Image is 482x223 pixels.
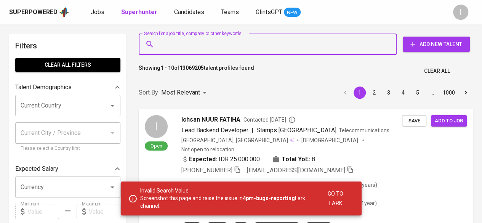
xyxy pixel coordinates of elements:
[460,87,472,99] button: Go to next page
[139,64,254,78] p: Showing of talent profiles found
[15,58,120,72] button: Clear All filters
[15,83,72,92] p: Talent Demographics
[453,5,468,20] div: I
[147,143,165,149] span: Open
[383,87,395,99] button: Go to page 3
[121,8,159,17] a: Superhunter
[121,8,157,16] b: Superhunter
[174,8,206,17] a: Candidates
[181,155,260,164] div: IDR 25.000.000
[181,127,248,134] span: Lead Backend Developer
[15,80,120,95] div: Talent Demographics
[9,6,69,18] a: Superpoweredapp logo
[403,37,470,52] button: Add New Talent
[181,146,234,153] p: Not open to relocation
[9,8,58,17] div: Superpowered
[288,116,296,124] svg: By Batam recruiter
[15,40,120,52] h6: Filters
[145,115,168,138] div: I
[440,87,457,99] button: Go to page 1000
[179,65,204,71] b: 13069205
[322,189,349,208] span: Go to Lark
[27,204,59,219] input: Value
[421,64,453,78] button: Clear All
[435,117,463,125] span: Add to job
[59,6,69,18] img: app logo
[15,164,58,173] p: Expected Salary
[256,127,336,134] span: Stamps [GEOGRAPHIC_DATA]
[256,8,282,16] span: GlintsGPT
[354,87,366,99] button: page 1
[339,127,389,133] span: Telecommunications
[301,136,359,144] span: [DEMOGRAPHIC_DATA]
[409,40,464,49] span: Add New Talent
[107,182,118,193] button: Open
[412,87,424,99] button: Go to page 5
[312,155,315,164] span: 8
[160,65,174,71] b: 1 - 10
[21,145,115,152] p: Please select a Country first
[282,155,310,164] b: Total YoE:
[161,88,200,97] p: Most Relevant
[256,8,301,17] a: GlintsGPT NEW
[181,167,232,174] span: [PHONE_NUMBER]
[319,187,352,210] button: Go to Lark
[181,136,294,144] div: [GEOGRAPHIC_DATA], [GEOGRAPHIC_DATA]
[174,8,204,16] span: Candidates
[21,60,114,70] span: Clear All filters
[424,66,450,76] span: Clear All
[161,86,209,100] div: Most Relevant
[397,87,409,99] button: Go to page 4
[402,115,426,127] button: Save
[181,115,240,124] span: Ichsan NUUR FATIHA
[140,187,312,210] p: Invalid Search Value Screenshot this page and raise the issue in Lark channel.
[91,8,104,16] span: Jobs
[247,167,345,174] span: [EMAIL_ADDRESS][DOMAIN_NAME]
[338,87,473,99] nav: pagination navigation
[426,89,438,96] div: …
[107,100,118,111] button: Open
[91,8,106,17] a: Jobs
[189,155,217,164] b: Expected:
[15,161,120,176] div: Expected Salary
[221,8,239,16] span: Teams
[243,195,295,201] b: 4pm-bugs-reporting
[406,117,423,125] span: Save
[221,8,240,17] a: Teams
[284,9,301,16] span: NEW
[139,88,158,97] p: Sort By
[368,87,380,99] button: Go to page 2
[89,204,120,219] input: Value
[431,115,467,127] button: Add to job
[251,126,253,135] span: |
[243,116,296,124] span: Contacted [DATE]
